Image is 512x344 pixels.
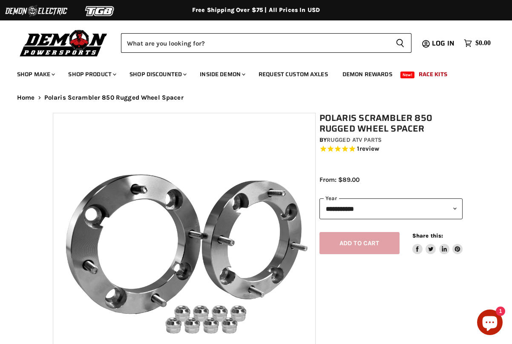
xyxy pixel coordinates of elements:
a: Shop Make [11,66,60,83]
a: Shop Product [62,66,121,83]
span: From: $89.00 [319,176,360,183]
a: Log in [428,40,460,47]
select: year [319,198,463,219]
input: Search [121,33,389,53]
span: Log in [432,38,454,49]
img: TGB Logo 2 [68,3,132,19]
span: 1 reviews [357,145,379,153]
a: $0.00 [460,37,495,49]
h1: Polaris Scrambler 850 Rugged Wheel Spacer [319,113,463,134]
a: Demon Rewards [336,66,399,83]
button: Search [389,33,411,53]
ul: Main menu [11,62,489,83]
span: Polaris Scrambler 850 Rugged Wheel Spacer [44,94,184,101]
a: Shop Discounted [123,66,192,83]
inbox-online-store-chat: Shopify online store chat [475,310,505,337]
div: by [319,135,463,145]
img: Demon Powersports [17,28,110,58]
span: review [360,145,380,153]
img: Demon Electric Logo 2 [4,3,68,19]
aside: Share this: [412,232,463,255]
a: Home [17,94,35,101]
form: Product [121,33,411,53]
a: Request Custom Axles [252,66,334,83]
span: $0.00 [475,39,491,47]
a: Race Kits [412,66,454,83]
a: Rugged ATV Parts [327,136,382,143]
span: Share this: [412,232,443,239]
a: Inside Demon [193,66,250,83]
span: New! [400,72,415,78]
span: Rated 5.0 out of 5 stars 1 reviews [319,145,463,154]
